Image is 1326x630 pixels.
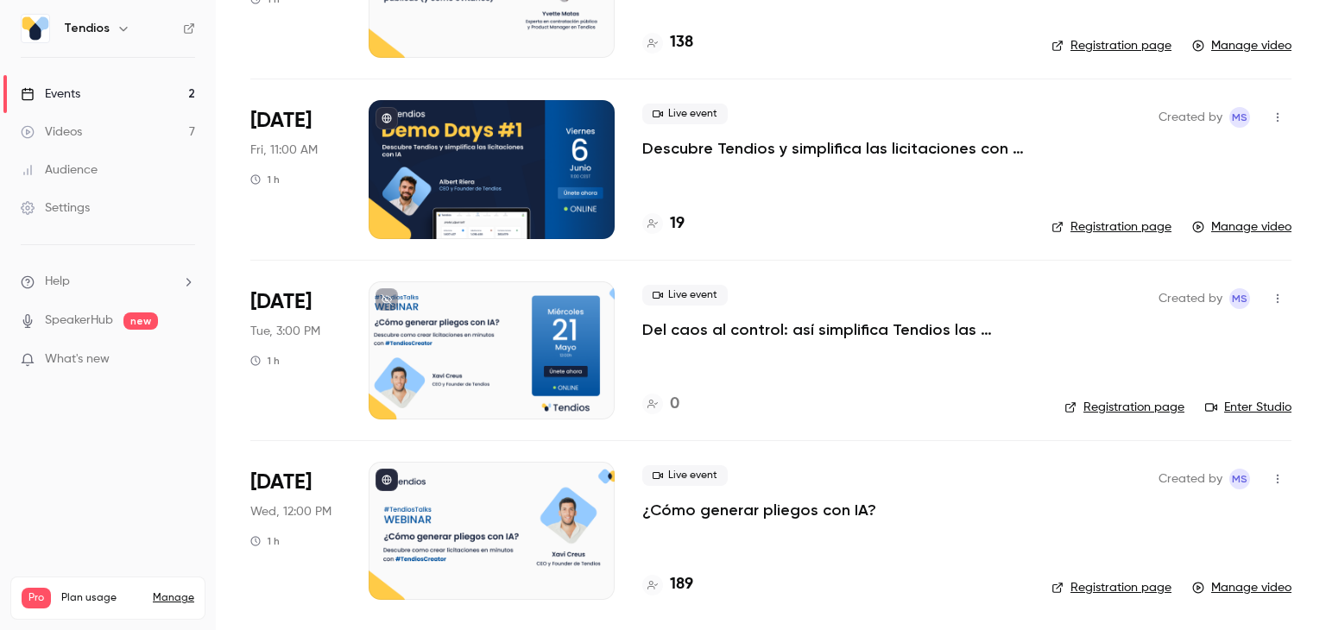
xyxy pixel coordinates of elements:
div: Videos [21,123,82,141]
span: Maria Serra [1229,288,1250,309]
span: Created by [1159,288,1222,309]
a: Registration page [1051,37,1171,54]
span: Plan usage [61,591,142,605]
a: Enter Studio [1205,399,1291,416]
div: 1 h [250,173,280,186]
span: [DATE] [250,469,312,496]
h4: 189 [670,573,693,596]
a: 138 [642,31,693,54]
div: Settings [21,199,90,217]
h6: Tendios [64,20,110,37]
span: Wed, 12:00 PM [250,503,331,520]
span: new [123,312,158,330]
span: [DATE] [250,288,312,316]
a: Descubre Tendios y simplifica las licitaciones con IA [642,138,1024,159]
a: Manage video [1192,37,1291,54]
a: Del caos al control: así simplifica Tendios las licitaciones con IA [642,319,1037,340]
span: Maria Serra [1229,107,1250,128]
div: May 21 Wed, 12:00 PM (Europe/Madrid) [250,462,341,600]
span: Pro [22,588,51,608]
a: ¿Cómo generar pliegos con IA? [642,500,876,520]
h4: 19 [670,212,685,236]
iframe: Noticeable Trigger [174,352,195,368]
div: 1 h [250,534,280,548]
span: [DATE] [250,107,312,135]
a: Manage video [1192,218,1291,236]
span: Fri, 11:00 AM [250,142,318,159]
li: help-dropdown-opener [21,273,195,291]
div: Audience [21,161,98,179]
a: Manage video [1192,579,1291,596]
span: Created by [1159,469,1222,489]
a: 0 [642,393,679,416]
span: Created by [1159,107,1222,128]
a: Manage [153,591,194,605]
a: Registration page [1051,579,1171,596]
span: MS [1232,107,1247,128]
a: Registration page [1051,218,1171,236]
div: 1 h [250,354,280,368]
div: May 27 Tue, 3:00 PM (Europe/Madrid) [250,281,341,419]
h4: 0 [670,393,679,416]
span: Tue, 3:00 PM [250,323,320,340]
img: Tendios [22,15,49,42]
a: SpeakerHub [45,312,113,330]
span: MS [1232,288,1247,309]
a: 19 [642,212,685,236]
div: Jun 6 Fri, 11:00 AM (Europe/Madrid) [250,100,341,238]
a: Registration page [1064,399,1184,416]
span: Help [45,273,70,291]
h4: 138 [670,31,693,54]
span: Live event [642,285,728,306]
span: MS [1232,469,1247,489]
div: Events [21,85,80,103]
span: What's new [45,350,110,369]
span: Live event [642,465,728,486]
span: Maria Serra [1229,469,1250,489]
a: 189 [642,573,693,596]
span: Live event [642,104,728,124]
